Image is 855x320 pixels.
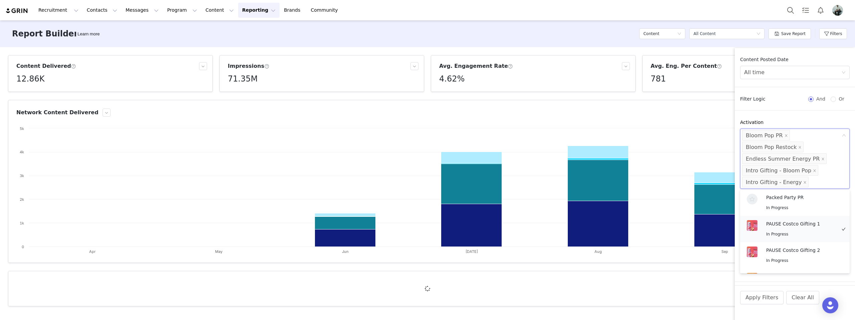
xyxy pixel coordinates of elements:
[746,142,797,153] div: Bloom Pop Restock
[342,249,349,254] text: Jun
[740,291,784,304] button: Apply Filters
[693,29,715,39] div: All Content
[228,73,258,85] h5: 71.35M
[742,130,790,141] li: Bloom Pop PR
[744,66,764,79] div: All time
[814,96,828,102] span: And
[803,181,807,185] i: icon: close
[746,177,802,188] div: Intro Gifting - Energy
[746,154,820,164] div: Endless Summer Energy PR
[215,249,222,254] text: May
[842,254,846,258] i: icon: check
[201,3,238,18] button: Content
[766,273,840,280] p: PAUSE Crisp Apple Energy Launch
[76,31,101,37] div: Tooltip anchor
[746,165,811,176] div: Intro Gifting - Bloom Pop
[766,220,836,227] p: PAUSE Costco Gifting 1
[766,232,788,236] span: In Progress
[842,70,846,75] i: icon: down
[89,249,96,254] text: Apr
[828,5,850,16] button: Profile
[228,62,269,70] h3: Impressions
[786,291,819,304] button: Clear All
[740,96,765,103] span: Filter Logic
[842,201,846,205] i: icon: check
[594,249,602,254] text: Aug
[747,273,757,284] img: 701082d7-e294-4294-b955-bdbe722bae83.png
[16,109,99,117] h3: Network Content Delivered
[798,3,813,18] a: Tasks
[821,157,825,161] i: icon: close
[122,3,163,18] button: Messages
[16,73,44,85] h5: 12.86K
[83,3,121,18] button: Contacts
[20,173,24,178] text: 3k
[766,247,836,254] p: PAUSE Costco Gifting 2
[677,32,681,36] i: icon: down
[766,258,788,263] span: In Progress
[747,247,757,257] img: fffa21d5-6127-42d5-81c1-041e19bc9fde.png
[742,153,827,164] li: Endless Summer Energy PR
[742,177,809,187] li: Intro Gifting - Energy
[20,221,24,225] text: 1k
[280,3,306,18] a: Brands
[439,73,465,85] h5: 4.62%
[12,28,78,40] h3: Report Builder
[747,194,757,204] img: placeholder-campaigns.jpg
[822,297,838,313] div: Open Intercom Messenger
[842,227,846,231] i: icon: check
[813,3,828,18] button: Notifications
[740,119,850,126] div: Activation
[439,62,513,70] h3: Avg. Engagement Rate
[22,245,24,249] text: 0
[5,8,29,14] img: grin logo
[20,126,24,131] text: 5k
[163,3,201,18] button: Program
[742,142,804,152] li: Bloom Pop Restock
[785,134,788,138] i: icon: close
[740,57,789,62] span: Content Posted Date
[836,96,847,102] span: Or
[20,197,24,202] text: 2k
[746,130,783,141] div: Bloom Pop PR
[783,3,798,18] button: Search
[819,28,847,39] button: Filters
[768,28,811,39] button: Save Report
[34,3,82,18] button: Recruitment
[238,3,280,18] button: Reporting
[651,73,666,85] h5: 781
[747,220,757,231] img: fffa21d5-6127-42d5-81c1-041e19bc9fde.png
[721,249,728,254] text: Sep
[832,5,843,16] img: 6e4a5a33-0df1-4cf4-9102-5a299e0079d8.jpg
[307,3,345,18] a: Community
[466,249,478,254] text: [DATE]
[16,62,76,70] h3: Content Delivered
[766,194,836,201] p: Packed Party PR
[8,271,847,306] article: Content
[756,32,760,36] i: icon: down
[813,169,816,173] i: icon: close
[798,146,802,150] i: icon: close
[742,165,818,176] li: Intro Gifting - Bloom Pop
[643,29,659,39] h5: Content
[651,62,722,70] h3: Avg. Eng. Per Content
[766,205,788,210] span: In Progress
[20,150,24,154] text: 4k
